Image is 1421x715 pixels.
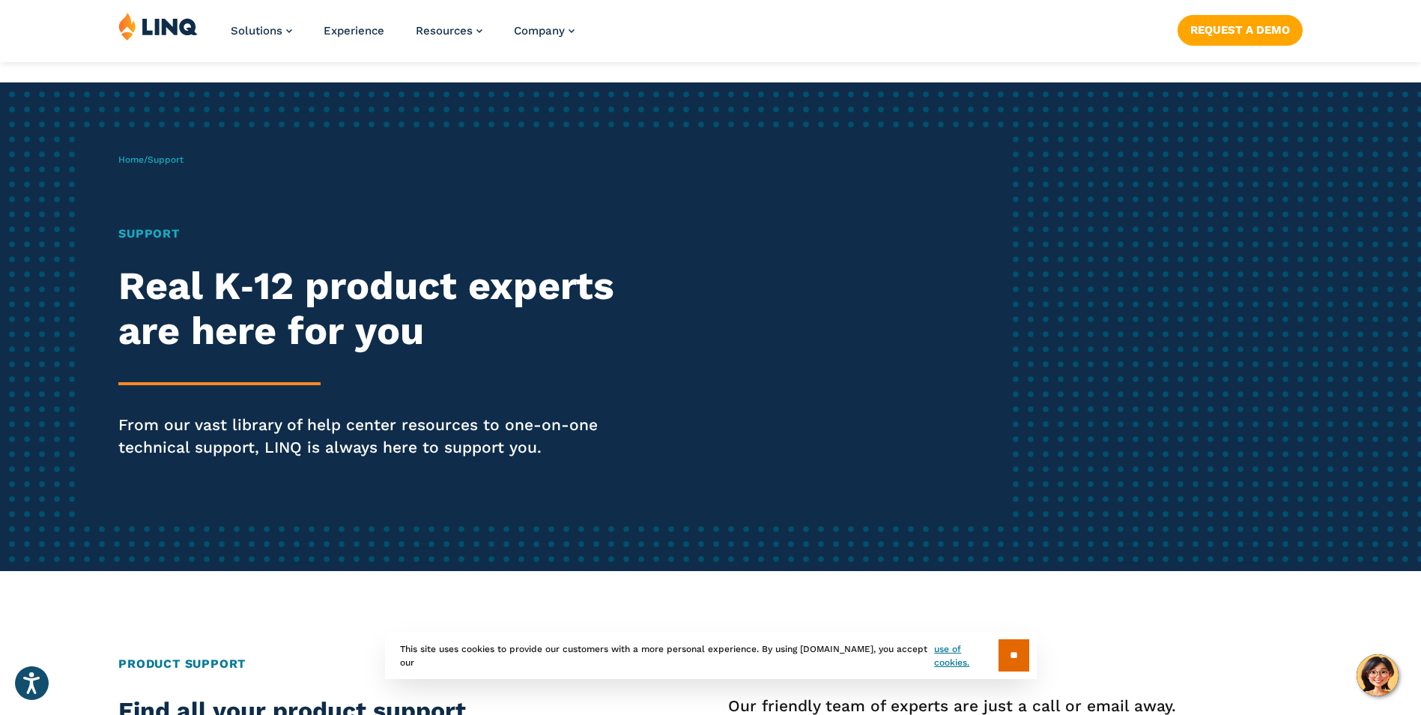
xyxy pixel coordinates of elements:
h2: Product Support [118,655,1303,673]
span: / [118,154,184,165]
span: Company [514,24,565,37]
a: use of cookies. [934,642,998,669]
p: From our vast library of help center resources to one-on-one technical support, LINQ is always he... [118,414,666,459]
span: Solutions [231,24,282,37]
a: Home [118,154,144,165]
a: Resources [416,24,482,37]
a: Request a Demo [1178,15,1303,45]
h1: Support [118,225,666,243]
span: Support [148,154,184,165]
a: Solutions [231,24,292,37]
nav: Button Navigation [1178,12,1303,45]
img: LINQ | K‑12 Software [118,12,198,40]
span: Resources [416,24,473,37]
a: Experience [324,24,384,37]
div: This site uses cookies to provide our customers with a more personal experience. By using [DOMAIN... [385,632,1037,679]
a: Company [514,24,575,37]
button: Hello, have a question? Let’s chat. [1357,654,1399,696]
nav: Primary Navigation [231,12,575,61]
h2: Real K‑12 product experts are here for you [118,264,666,354]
